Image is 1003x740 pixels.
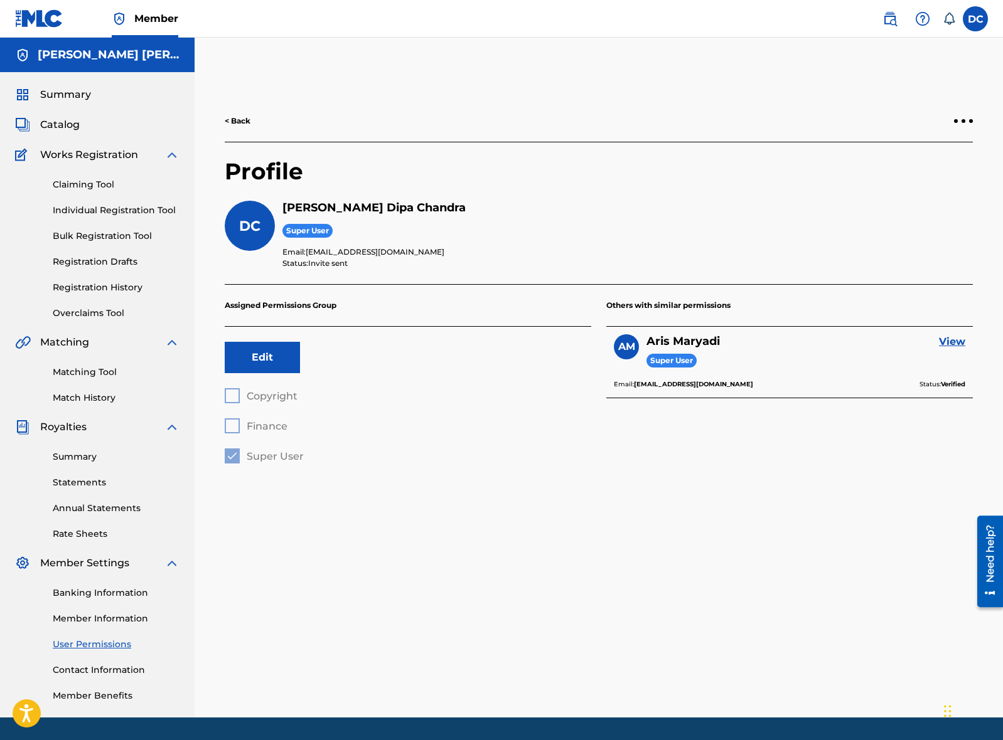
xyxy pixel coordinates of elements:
[15,335,31,350] img: Matching
[618,339,635,354] span: AM
[606,285,973,327] p: Others with similar permissions
[53,281,180,294] a: Registration History
[15,87,91,102] a: SummarySummary
[53,391,180,404] a: Match History
[164,147,180,162] img: expand
[53,586,180,600] a: Banking Information
[40,87,91,102] span: Summary
[239,218,260,235] span: DC
[112,11,127,26] img: Top Rightsholder
[282,201,973,215] h5: Dian Dipa Chandra
[939,334,965,349] a: View
[940,680,1003,740] iframe: Chat Widget
[15,147,31,162] img: Works Registration
[53,450,180,463] a: Summary
[15,48,30,63] img: Accounts
[53,476,180,489] a: Statements
[646,354,697,368] span: Super User
[53,638,180,651] a: User Permissions
[53,527,180,541] a: Rate Sheets
[15,117,80,132] a: CatalogCatalog
[646,334,720,349] h5: Aris Maryadi
[53,204,180,217] a: Individual Registration Tool
[225,342,300,373] button: Edit
[943,13,955,25] div: Notifications
[910,6,935,31] div: Help
[15,117,30,132] img: Catalog
[15,556,30,571] img: Member Settings
[53,689,180,702] a: Member Benefits
[40,335,89,350] span: Matching
[944,692,952,730] div: Drag
[614,379,753,390] p: Email:
[53,502,180,515] a: Annual Statements
[968,511,1003,612] iframe: Resource Center
[941,380,965,388] b: Verified
[53,663,180,677] a: Contact Information
[40,556,129,571] span: Member Settings
[225,115,250,127] a: < Back
[225,285,591,327] p: Assigned Permissions Group
[282,224,333,238] span: Super User
[164,420,180,435] img: expand
[882,11,898,26] img: search
[15,420,30,435] img: Royalties
[877,6,903,31] a: Public Search
[963,6,988,31] div: User Menu
[134,11,178,26] span: Member
[306,247,444,256] span: [EMAIL_ADDRESS][DOMAIN_NAME]
[282,246,973,258] p: Email:
[164,556,180,571] img: expand
[15,87,30,102] img: Summary
[53,366,180,379] a: Matching Tool
[225,157,973,201] h2: Profile
[40,117,80,132] span: Catalog
[15,9,63,28] img: MLC Logo
[53,255,180,268] a: Registration Drafts
[308,258,348,268] span: Invite sent
[53,612,180,625] a: Member Information
[282,258,973,269] p: Status:
[40,147,138,162] span: Works Registration
[53,307,180,320] a: Overclaims Tool
[38,48,180,62] h5: Dian Dipa Chandra
[920,379,965,390] p: Status:
[915,11,930,26] img: help
[53,230,180,243] a: Bulk Registration Tool
[164,335,180,350] img: expand
[53,178,180,191] a: Claiming Tool
[40,420,87,435] span: Royalties
[634,380,753,388] b: [EMAIL_ADDRESS][DOMAIN_NAME]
